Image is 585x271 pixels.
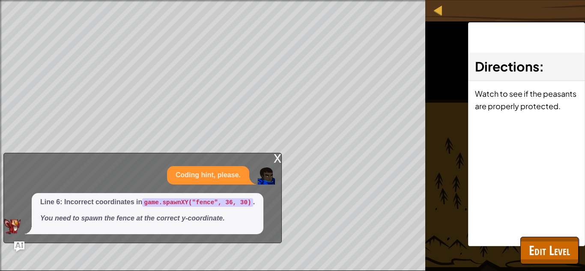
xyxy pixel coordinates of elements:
[40,214,225,222] em: You need to spawn the fence at the correct y-coordinate.
[475,57,578,76] h3: :
[475,87,578,112] p: Watch to see if the peasants are properly protected.
[258,167,275,185] img: Player
[142,198,253,207] code: game.spawnXY("fence", 36, 30)
[176,170,241,180] p: Coding hint, please.
[520,237,579,264] button: Edit Level
[274,153,281,162] div: x
[40,197,255,207] p: Line 6: Incorrect coordinates in .
[475,58,539,74] span: Directions
[14,241,24,252] button: Ask AI
[529,241,570,259] span: Edit Level
[4,219,21,234] img: AI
